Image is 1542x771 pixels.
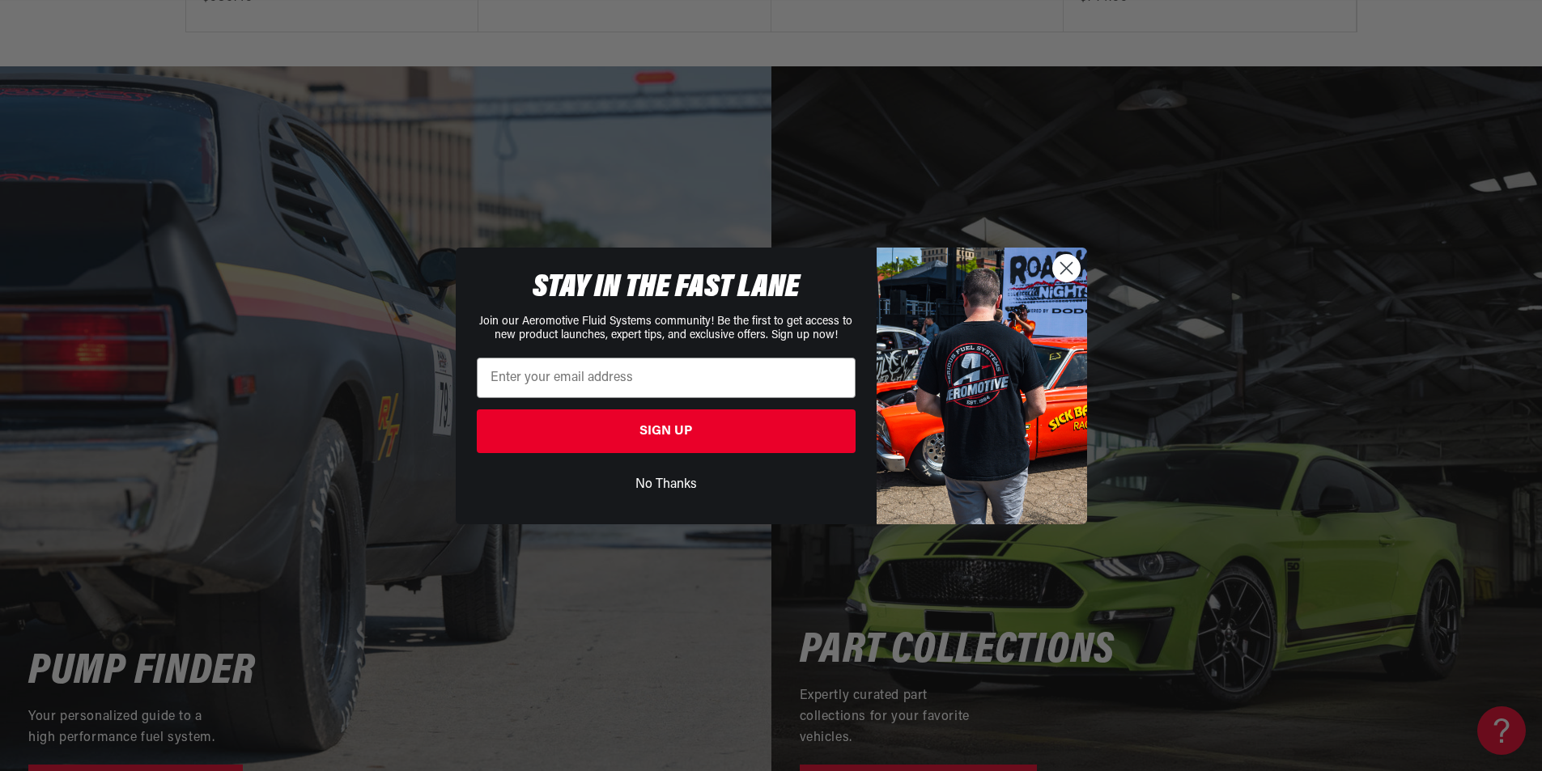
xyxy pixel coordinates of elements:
span: STAY IN THE FAST LANE [533,272,800,304]
button: SIGN UP [477,409,856,453]
img: 9278e0a8-2f18-4465-98b4-5c473baabe7a.jpeg [877,248,1087,524]
button: Close dialog [1052,254,1081,282]
input: Enter your email address [477,358,856,398]
span: Join our Aeromotive Fluid Systems community! Be the first to get access to new product launches, ... [479,316,852,341]
button: No Thanks [477,469,856,500]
